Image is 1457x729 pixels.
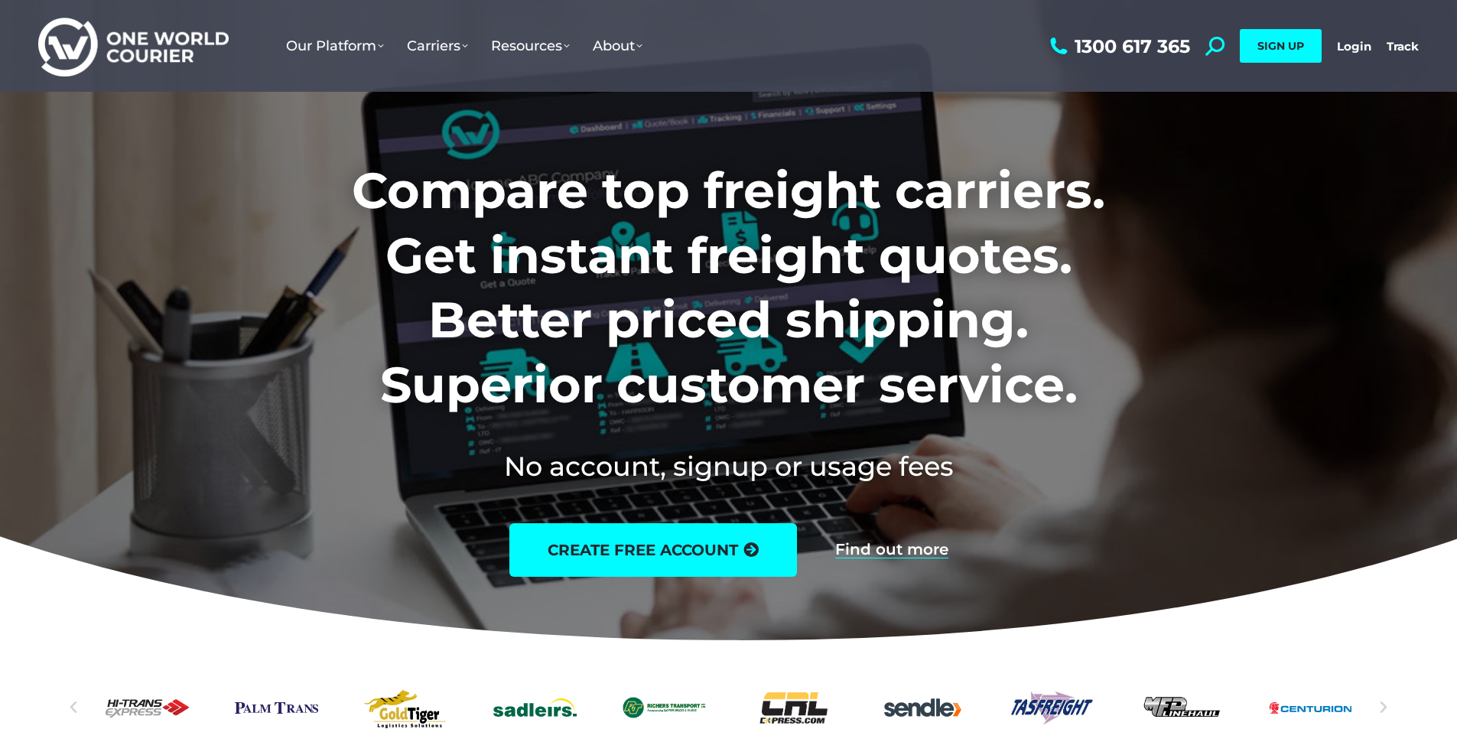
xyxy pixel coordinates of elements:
a: 1300 617 365 [1046,37,1190,56]
h2: No account, signup or usage fees [251,447,1206,485]
a: SIGN UP [1240,29,1322,63]
a: About [581,22,654,70]
a: Track [1387,39,1419,54]
a: Carriers [395,22,480,70]
a: create free account [509,523,797,577]
a: Login [1337,39,1371,54]
h1: Compare top freight carriers. Get instant freight quotes. Better priced shipping. Superior custom... [251,158,1206,417]
a: Find out more [835,542,948,558]
span: SIGN UP [1257,39,1304,53]
span: Carriers [407,37,468,54]
a: Resources [480,22,581,70]
a: Our Platform [275,22,395,70]
span: About [593,37,642,54]
span: Resources [491,37,570,54]
img: One World Courier [38,15,229,77]
span: Our Platform [286,37,384,54]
